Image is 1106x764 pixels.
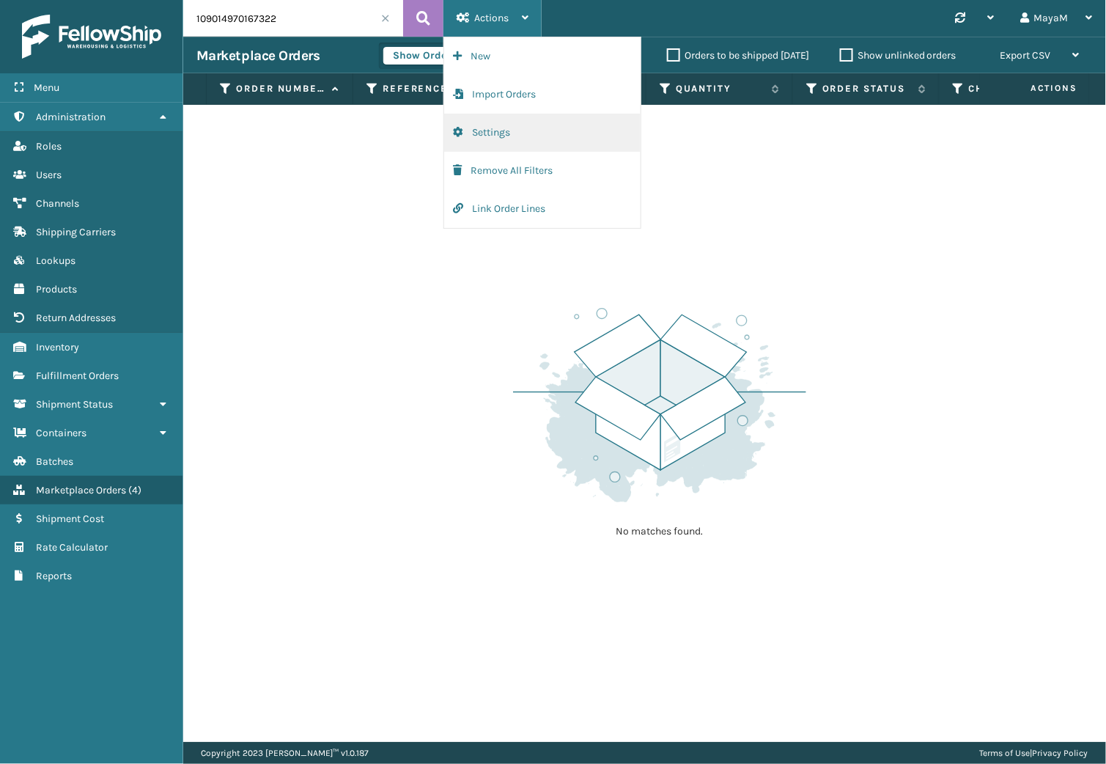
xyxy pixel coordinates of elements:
[36,226,116,238] span: Shipping Carriers
[36,427,86,439] span: Containers
[36,484,126,496] span: Marketplace Orders
[444,76,641,114] button: Import Orders
[36,312,116,324] span: Return Addresses
[36,197,79,210] span: Channels
[444,152,641,190] button: Remove All Filters
[980,742,1088,764] div: |
[128,484,141,496] span: ( 4 )
[840,49,956,62] label: Show unlinked orders
[22,15,161,59] img: logo
[444,114,641,152] button: Settings
[676,82,764,95] label: Quantity
[822,82,911,95] label: Order Status
[383,82,471,95] label: Reference Number
[383,47,489,65] button: Show Order Lines
[34,81,59,94] span: Menu
[196,47,320,65] h3: Marketplace Orders
[474,12,509,24] span: Actions
[36,140,62,153] span: Roles
[444,37,641,76] button: New
[667,49,809,62] label: Orders to be shipped [DATE]
[201,742,369,764] p: Copyright 2023 [PERSON_NAME]™ v 1.0.187
[36,570,72,582] span: Reports
[36,370,119,382] span: Fulfillment Orders
[36,455,73,468] span: Batches
[36,541,108,554] span: Rate Calculator
[36,283,77,295] span: Products
[36,111,106,123] span: Administration
[36,169,62,181] span: Users
[980,748,1031,758] a: Terms of Use
[1033,748,1088,758] a: Privacy Policy
[36,341,79,353] span: Inventory
[969,82,1058,95] label: Channel Type
[36,254,75,267] span: Lookups
[1000,49,1051,62] span: Export CSV
[444,190,641,228] button: Link Order Lines
[36,513,104,525] span: Shipment Cost
[984,76,1086,100] span: Actions
[236,82,325,95] label: Order Number
[36,398,113,411] span: Shipment Status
